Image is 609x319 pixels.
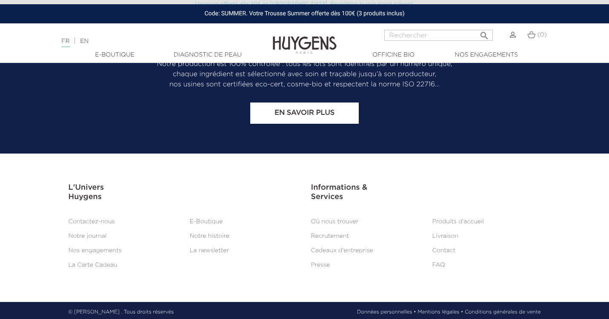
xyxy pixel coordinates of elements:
[311,262,330,268] a: Presse
[69,233,107,239] a: Notre journal
[432,248,456,253] a: Contact
[190,248,229,253] a: La newsletter
[61,38,69,47] a: FR
[479,28,489,38] i: 
[311,248,373,253] a: Cadeaux d'entreprise
[69,262,117,268] a: La Carte Cadeau
[69,59,541,69] p: Notre production est 100% contrôlée : tous les lots sont identifiés par un numéro unique,
[69,80,541,90] p: nos usines sont certifiées eco-cert, cosme-bio et respectent la norme ISO 22716…
[432,233,459,239] a: Livraison
[311,219,359,225] a: Où nous trouver
[72,51,157,60] a: E-Boutique
[311,183,541,202] h3: Informations & Services
[69,248,122,253] a: Nos engagements
[57,36,247,46] div: |
[538,32,547,38] span: (0)
[432,262,445,268] a: FAQ
[69,308,174,316] p: © [PERSON_NAME] . Tous droits réservés
[273,23,337,55] img: Huygens
[190,219,223,225] a: E-Boutique
[311,233,349,239] a: Recrutement
[80,38,89,44] a: EN
[465,308,540,316] a: Conditions générales de vente
[432,219,484,225] a: Produits d'accueil
[351,51,436,60] a: Officine Bio
[190,233,229,239] a: Notre histoire
[384,30,493,41] input: Rechercher
[165,51,250,60] a: Diagnostic de peau
[69,219,115,225] a: Contactez-nous
[69,183,298,202] h3: L'Univers Huygens
[357,308,416,316] a: Données personnelles •
[477,27,492,39] button: 
[417,308,463,316] a: Mentions légales •
[250,103,359,124] a: En savoir plus
[444,51,529,60] a: Nos engagements
[69,69,541,80] p: chaque ingrédient est sélectionné avec soin et traçable jusqu’à son producteur,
